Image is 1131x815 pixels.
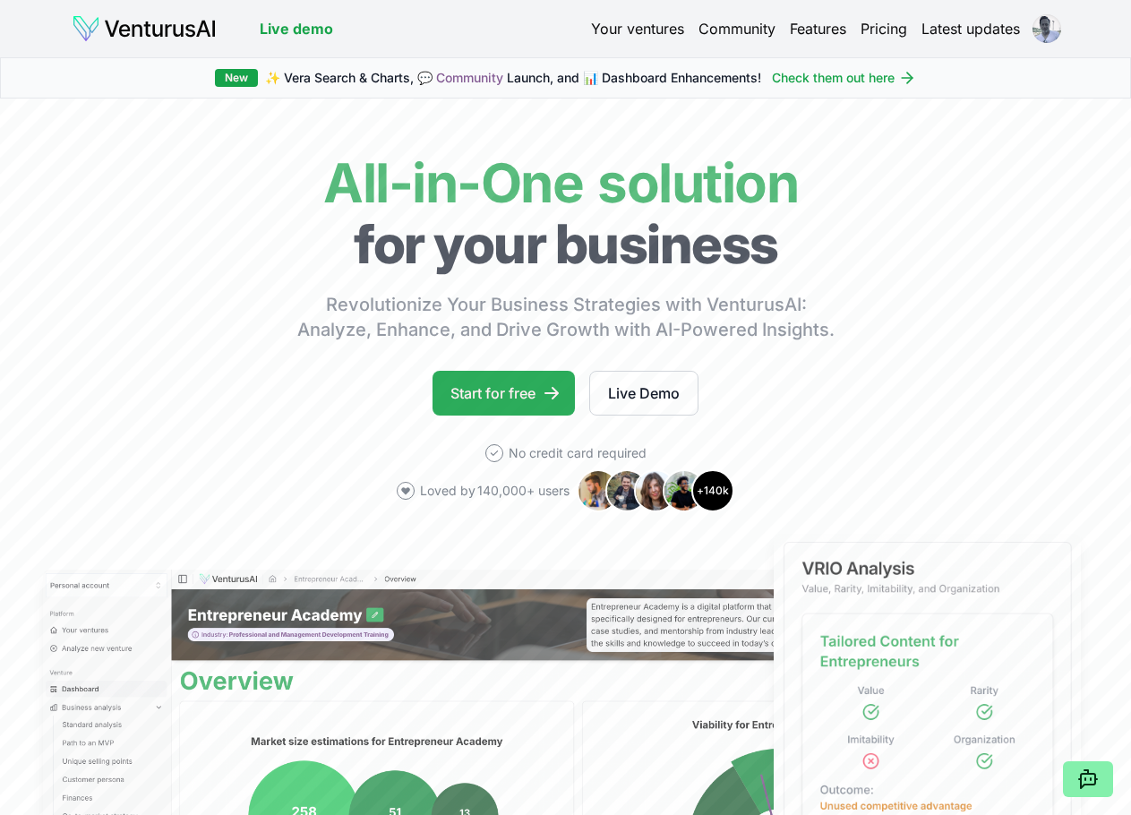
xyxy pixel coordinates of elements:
[861,18,907,39] a: Pricing
[921,18,1020,39] a: Latest updates
[591,18,684,39] a: Your ventures
[260,18,333,39] a: Live demo
[663,469,706,512] img: Avatar 4
[265,69,761,87] span: ✨ Vera Search & Charts, 💬 Launch, and 📊 Dashboard Enhancements!
[215,69,258,87] div: New
[698,18,775,39] a: Community
[605,469,648,512] img: Avatar 2
[433,371,575,416] a: Start for free
[1032,14,1061,43] img: ACg8ocLfFTTxJ1qbtGtIO29b2HbE31_BuY7kREDZgf-2TYlp7oTF5cDu=s96-c
[436,70,503,85] a: Community
[634,469,677,512] img: Avatar 3
[589,371,698,416] a: Live Demo
[577,469,620,512] img: Avatar 1
[72,14,217,43] img: logo
[772,69,916,87] a: Check them out here
[790,18,846,39] a: Features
